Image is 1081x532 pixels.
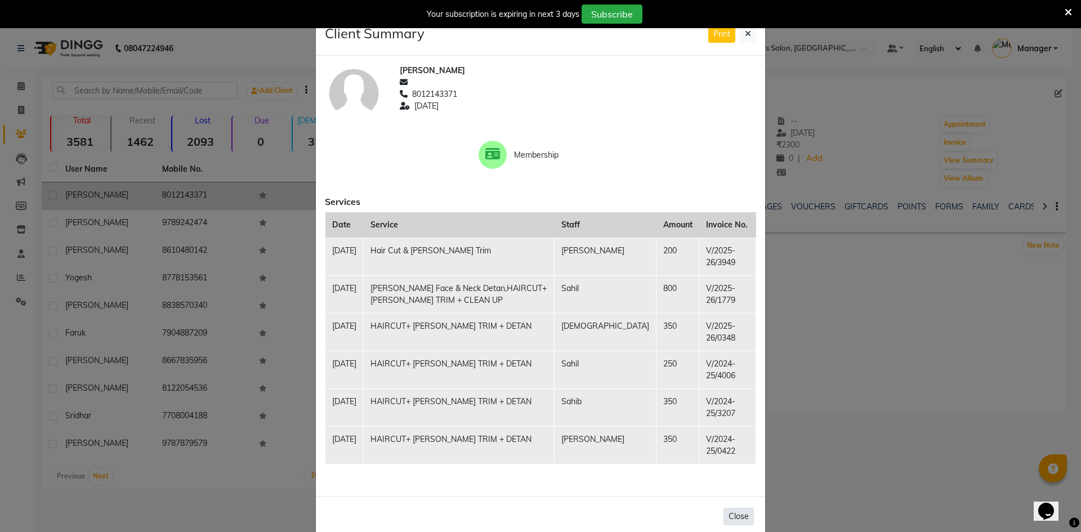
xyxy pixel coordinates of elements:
[325,275,364,313] td: [DATE]
[656,238,699,275] td: 200
[656,313,699,351] td: 350
[656,275,699,313] td: 800
[364,212,555,238] th: Service
[555,426,656,464] td: [PERSON_NAME]
[555,388,656,426] td: Sahib
[364,275,555,313] td: [PERSON_NAME] Face & Neck Detan,HAIRCUT+ [PERSON_NAME] TRIM + CLEAN UP
[325,238,364,275] td: [DATE]
[555,351,656,388] td: Sahil
[325,196,756,207] h6: Services
[555,238,656,275] td: [PERSON_NAME]
[427,8,579,20] div: Your subscription is expiring in next 3 days
[364,351,555,388] td: HAIRCUT+ [PERSON_NAME] TRIM + DETAN
[699,313,756,351] td: V/2025-26/0348
[364,388,555,426] td: HAIRCUT+ [PERSON_NAME] TRIM + DETAN
[656,212,699,238] th: Amount
[364,238,555,275] td: Hair Cut & [PERSON_NAME] Trim
[555,275,656,313] td: Sahil
[699,426,756,464] td: V/2024-25/0422
[582,5,642,24] button: Subscribe
[325,426,364,464] td: [DATE]
[400,65,465,77] span: [PERSON_NAME]
[708,25,735,43] button: Print
[723,508,754,525] button: Close
[414,100,439,112] span: [DATE]
[325,313,364,351] td: [DATE]
[325,25,425,42] h4: Client Summary
[699,388,756,426] td: V/2024-25/3207
[699,238,756,275] td: V/2025-26/3949
[555,313,656,351] td: [DEMOGRAPHIC_DATA]
[699,351,756,388] td: V/2024-25/4006
[364,426,555,464] td: HAIRCUT+ [PERSON_NAME] TRIM + DETAN
[412,88,457,100] span: 8012143371
[325,212,364,238] th: Date
[656,351,699,388] td: 250
[656,426,699,464] td: 350
[1034,487,1070,521] iframe: chat widget
[555,212,656,238] th: Staff
[699,275,756,313] td: V/2025-26/1779
[325,351,364,388] td: [DATE]
[325,388,364,426] td: [DATE]
[514,149,602,161] span: Membership
[364,313,555,351] td: HAIRCUT+ [PERSON_NAME] TRIM + DETAN
[656,388,699,426] td: 350
[699,212,756,238] th: Invoice No.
